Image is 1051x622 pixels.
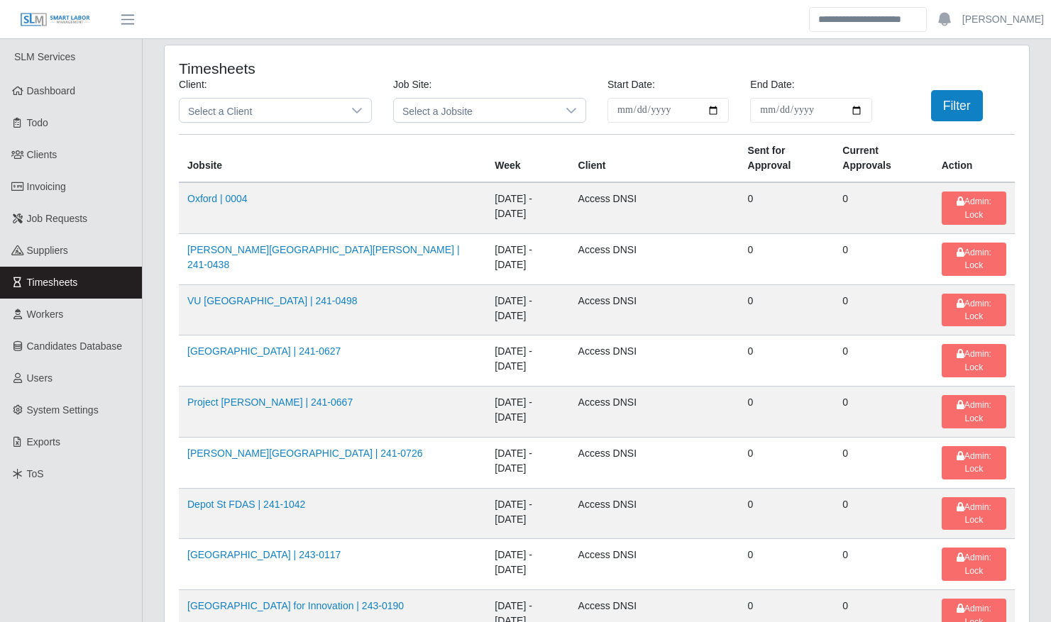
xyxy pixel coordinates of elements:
a: Depot St FDAS | 241-1042 [187,499,305,510]
td: Access DNSI [570,335,739,387]
td: 0 [834,233,932,284]
a: [PERSON_NAME][GEOGRAPHIC_DATA] | 241-0726 [187,448,422,459]
td: [DATE] - [DATE] [486,437,569,488]
td: 0 [739,539,835,590]
td: [DATE] - [DATE] [486,387,569,438]
span: Admin: Lock [957,299,991,321]
span: SLM Services [14,51,75,62]
span: Admin: Lock [957,196,991,219]
span: Workers [27,309,64,320]
td: [DATE] - [DATE] [486,182,569,233]
label: Client: [179,77,207,92]
h4: Timesheets [179,60,515,77]
td: 0 [739,335,835,387]
th: Sent for Approval [739,135,835,183]
span: Dashboard [27,85,76,96]
a: Project [PERSON_NAME] | 241-0667 [187,396,353,408]
span: ToS [27,468,44,479]
td: 0 [739,233,835,284]
span: Users [27,372,53,384]
button: Admin: Lock [942,395,1006,428]
span: Candidates Database [27,340,123,352]
span: Select a Client [180,99,343,122]
span: Admin: Lock [957,248,991,270]
span: Suppliers [27,245,68,256]
label: End Date: [750,77,794,92]
img: SLM Logo [20,12,91,28]
td: [DATE] - [DATE] [486,539,569,590]
a: Oxford | 0004 [187,193,248,204]
th: Week [486,135,569,183]
button: Filter [931,90,983,121]
label: Start Date: [607,77,655,92]
td: 0 [739,182,835,233]
span: Invoicing [27,181,66,192]
span: Admin: Lock [957,552,991,575]
button: Admin: Lock [942,344,1006,377]
td: Access DNSI [570,233,739,284]
td: 0 [739,437,835,488]
span: System Settings [27,404,99,416]
button: Admin: Lock [942,294,1006,327]
td: Access DNSI [570,182,739,233]
span: Admin: Lock [957,349,991,372]
th: Client [570,135,739,183]
td: [DATE] - [DATE] [486,233,569,284]
button: Admin: Lock [942,191,1006,225]
td: 0 [834,488,932,539]
th: Jobsite [179,135,486,183]
span: Job Requests [27,213,88,224]
a: VU [GEOGRAPHIC_DATA] | 241-0498 [187,295,358,306]
span: Exports [27,436,60,448]
td: 0 [834,437,932,488]
td: 0 [739,488,835,539]
td: Access DNSI [570,488,739,539]
td: Access DNSI [570,437,739,488]
button: Admin: Lock [942,548,1006,581]
td: 0 [834,387,932,438]
td: Access DNSI [570,539,739,590]
span: Select a Jobsite [394,99,557,122]
td: [DATE] - [DATE] [486,335,569,387]
a: [GEOGRAPHIC_DATA] for Innovation | 243-0190 [187,600,404,611]
td: [DATE] - [DATE] [486,284,569,335]
button: Admin: Lock [942,446,1006,479]
td: 0 [834,335,932,387]
td: 0 [739,387,835,438]
span: Todo [27,117,48,128]
td: Access DNSI [570,387,739,438]
span: Timesheets [27,277,78,288]
th: Action [933,135,1015,183]
span: Clients [27,149,57,160]
label: Job Site: [393,77,431,92]
button: Admin: Lock [942,497,1006,531]
input: Search [809,7,927,32]
td: [DATE] - [DATE] [486,488,569,539]
td: 0 [834,539,932,590]
th: Current Approvals [834,135,932,183]
td: Access DNSI [570,284,739,335]
button: Admin: Lock [942,243,1006,276]
a: [GEOGRAPHIC_DATA] | 243-0117 [187,549,341,560]
td: 0 [834,182,932,233]
span: Admin: Lock [957,451,991,474]
span: Admin: Lock [957,502,991,525]
a: [PERSON_NAME] [962,12,1044,27]
td: 0 [739,284,835,335]
span: Admin: Lock [957,400,991,423]
td: 0 [834,284,932,335]
a: [GEOGRAPHIC_DATA] | 241-0627 [187,345,341,357]
a: [PERSON_NAME][GEOGRAPHIC_DATA][PERSON_NAME] | 241-0438 [187,244,460,270]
